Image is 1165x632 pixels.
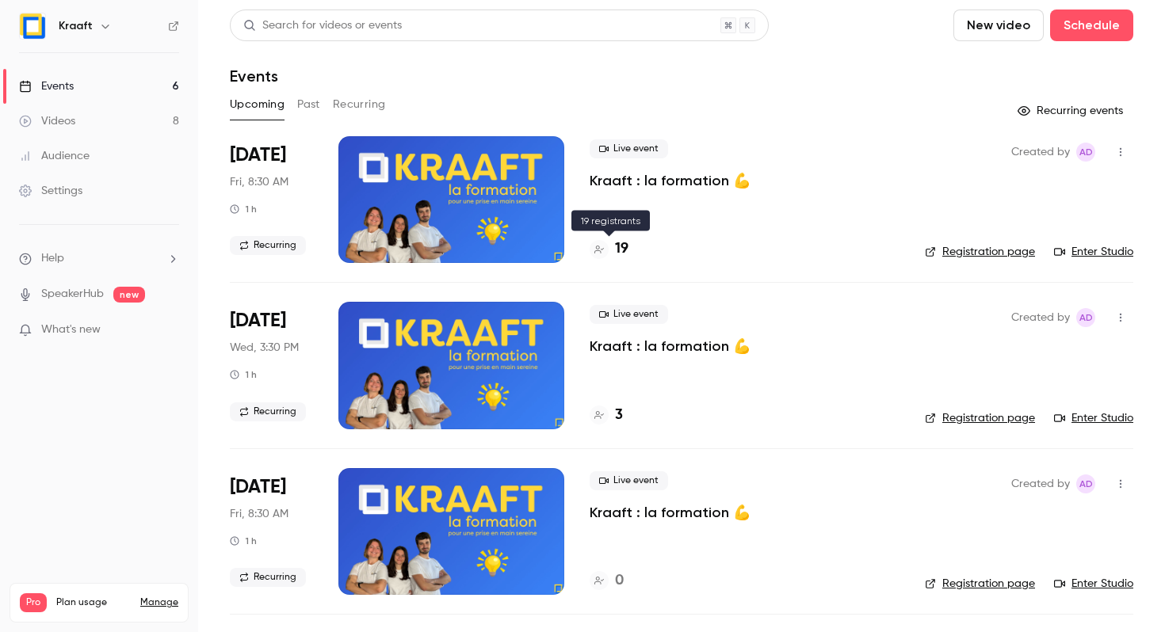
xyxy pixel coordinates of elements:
span: Created by [1011,308,1070,327]
span: Recurring [230,402,306,421]
div: 1 h [230,203,257,215]
button: Past [297,92,320,117]
div: Search for videos or events [243,17,402,34]
span: What's new [41,322,101,338]
span: Created by [1011,143,1070,162]
span: Live event [590,139,668,158]
button: Recurring events [1010,98,1133,124]
span: Live event [590,305,668,324]
span: Ad [1079,308,1093,327]
div: 1 h [230,535,257,547]
h4: 19 [615,238,628,260]
span: [DATE] [230,143,286,168]
h6: Kraaft [59,18,93,34]
img: Kraaft [20,13,45,39]
div: Videos [19,113,75,129]
span: Help [41,250,64,267]
span: Recurring [230,236,306,255]
span: Ad [1079,474,1093,493]
span: [DATE] [230,474,286,500]
button: Schedule [1050,10,1133,41]
span: Fri, 8:30 AM [230,174,288,190]
a: Enter Studio [1054,244,1133,260]
h1: Events [230,67,278,86]
div: 1 h [230,368,257,381]
span: Live event [590,471,668,490]
a: Manage [140,596,178,609]
div: Settings [19,183,82,199]
button: Upcoming [230,92,285,117]
span: Plan usage [56,596,131,609]
a: Registration page [925,576,1035,592]
a: 0 [590,570,624,592]
a: Kraaft : la formation 💪 [590,171,751,190]
li: help-dropdown-opener [19,250,179,267]
button: Recurring [333,92,386,117]
span: Alice de Guyenro [1076,143,1095,162]
a: Registration page [925,410,1035,426]
span: Alice de Guyenro [1076,308,1095,327]
a: SpeakerHub [41,286,104,303]
a: Registration page [925,244,1035,260]
a: 3 [590,405,623,426]
span: Ad [1079,143,1093,162]
a: Enter Studio [1054,410,1133,426]
div: Nov 21 Fri, 8:30 AM (Europe/Paris) [230,468,313,595]
div: Nov 5 Wed, 3:30 PM (Europe/Paris) [230,302,313,428]
span: Fri, 8:30 AM [230,506,288,522]
iframe: Noticeable Trigger [160,323,179,337]
span: [DATE] [230,308,286,333]
span: new [113,287,145,303]
h4: 0 [615,570,624,592]
h4: 3 [615,405,623,426]
span: Pro [20,593,47,612]
div: Audience [19,148,90,164]
a: Kraaft : la formation 💪 [590,503,751,522]
a: Enter Studio [1054,576,1133,592]
span: Recurring [230,568,306,587]
div: Events [19,78,74,94]
span: Wed, 3:30 PM [230,340,299,356]
a: Kraaft : la formation 💪 [590,337,751,356]
button: New video [953,10,1044,41]
span: Created by [1011,474,1070,493]
div: Oct 17 Fri, 8:30 AM (Europe/Paris) [230,136,313,263]
span: Alice de Guyenro [1076,474,1095,493]
a: 19 [590,238,628,260]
